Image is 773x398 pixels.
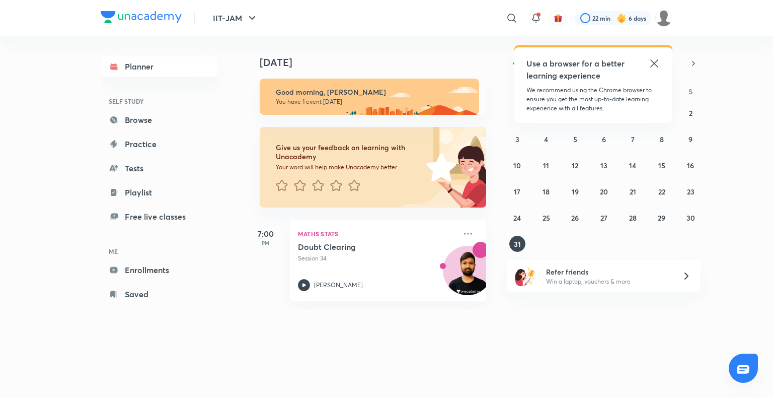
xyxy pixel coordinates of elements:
[688,135,692,144] abbr: August 9, 2025
[101,134,217,154] a: Practice
[660,135,664,144] abbr: August 8, 2025
[538,210,554,226] button: August 25, 2025
[514,187,520,196] abbr: August 17, 2025
[658,213,665,223] abbr: August 29, 2025
[538,157,554,173] button: August 11, 2025
[567,157,583,173] button: August 12, 2025
[101,284,217,304] a: Saved
[276,98,470,106] p: You have 1 event [DATE]
[101,110,217,130] a: Browse
[101,182,217,203] a: Playlist
[546,277,670,286] p: Win a laptop, vouchers & more
[596,183,612,200] button: August 20, 2025
[567,131,583,147] button: August 5, 2025
[543,213,550,223] abbr: August 25, 2025
[658,161,665,170] abbr: August 15, 2025
[513,213,521,223] abbr: August 24, 2025
[625,131,641,147] button: August 7, 2025
[101,158,217,178] a: Tests
[246,240,286,246] p: PM
[654,131,670,147] button: August 8, 2025
[101,260,217,280] a: Enrollments
[509,131,525,147] button: August 3, 2025
[443,251,492,300] img: Avatar
[538,131,554,147] button: August 4, 2025
[543,161,549,170] abbr: August 11, 2025
[625,210,641,226] button: August 28, 2025
[655,10,672,27] img: Farhan Niazi
[543,187,550,196] abbr: August 18, 2025
[654,210,670,226] button: August 29, 2025
[314,281,363,290] p: [PERSON_NAME]
[686,213,695,223] abbr: August 30, 2025
[616,13,627,23] img: streak
[298,228,456,240] p: Maths Stats
[572,187,579,196] abbr: August 19, 2025
[654,183,670,200] button: August 22, 2025
[101,56,217,77] a: Planner
[596,210,612,226] button: August 27, 2025
[260,56,496,69] h4: [DATE]
[509,157,525,173] button: August 10, 2025
[509,210,525,226] button: August 24, 2025
[298,254,456,263] p: Session 34
[207,8,264,28] button: IIT-JAM
[509,236,525,252] button: August 31, 2025
[392,127,486,208] img: feedback_image
[631,135,635,144] abbr: August 7, 2025
[625,157,641,173] button: August 14, 2025
[515,135,519,144] abbr: August 3, 2025
[567,183,583,200] button: August 19, 2025
[629,161,636,170] abbr: August 14, 2025
[682,131,699,147] button: August 9, 2025
[260,79,479,115] img: morning
[629,213,637,223] abbr: August 28, 2025
[600,187,608,196] abbr: August 20, 2025
[544,135,548,144] abbr: August 4, 2025
[526,86,660,113] p: We recommend using the Chrome browser to ensure you get the most up-to-date learning experience w...
[682,157,699,173] button: August 16, 2025
[298,242,423,252] h5: Doubt Clearing
[513,161,521,170] abbr: August 10, 2025
[550,10,566,26] button: avatar
[538,183,554,200] button: August 18, 2025
[682,105,699,121] button: August 2, 2025
[571,213,579,223] abbr: August 26, 2025
[101,11,182,23] img: Company Logo
[276,88,470,97] h6: Good morning, [PERSON_NAME]
[276,143,423,161] h6: Give us your feedback on learning with Unacademy
[687,161,694,170] abbr: August 16, 2025
[509,183,525,200] button: August 17, 2025
[682,210,699,226] button: August 30, 2025
[600,213,607,223] abbr: August 27, 2025
[554,14,563,23] img: avatar
[687,187,694,196] abbr: August 23, 2025
[689,108,692,118] abbr: August 2, 2025
[600,161,607,170] abbr: August 13, 2025
[101,93,217,110] h6: SELF STUDY
[625,183,641,200] button: August 21, 2025
[101,207,217,227] a: Free live classes
[246,228,286,240] h5: 7:00
[101,243,217,260] h6: ME
[602,135,606,144] abbr: August 6, 2025
[526,57,627,82] h5: Use a browser for a better learning experience
[596,157,612,173] button: August 13, 2025
[572,161,578,170] abbr: August 12, 2025
[546,267,670,277] h6: Refer friends
[682,183,699,200] button: August 23, 2025
[514,239,521,249] abbr: August 31, 2025
[654,157,670,173] button: August 15, 2025
[688,87,692,96] abbr: Saturday
[630,187,636,196] abbr: August 21, 2025
[596,131,612,147] button: August 6, 2025
[573,135,577,144] abbr: August 5, 2025
[515,266,535,286] img: referral
[658,187,665,196] abbr: August 22, 2025
[276,163,423,171] p: Your word will help make Unacademy better
[101,11,182,26] a: Company Logo
[567,210,583,226] button: August 26, 2025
